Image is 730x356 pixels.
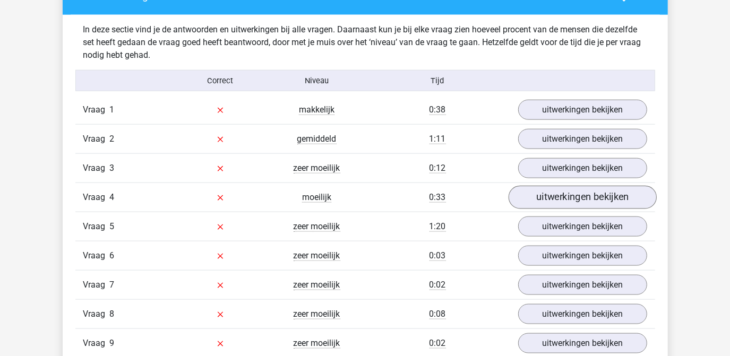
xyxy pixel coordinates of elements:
[430,309,446,319] span: 0:08
[75,23,655,62] div: In deze sectie vind je de antwoorden en uitwerkingen bij alle vragen. Daarnaast kun je bij elke v...
[518,246,647,266] a: uitwerkingen bekijken
[172,75,269,86] div: Correct
[83,220,110,233] span: Vraag
[518,129,647,149] a: uitwerkingen bekijken
[518,216,647,237] a: uitwerkingen bekijken
[83,191,110,204] span: Vraag
[110,250,115,261] span: 6
[518,333,647,353] a: uitwerkingen bekijken
[518,275,647,295] a: uitwerkingen bekijken
[83,279,110,291] span: Vraag
[518,304,647,324] a: uitwerkingen bekijken
[430,163,446,173] span: 0:12
[83,103,110,116] span: Vraag
[294,280,340,290] span: zeer moeilijk
[430,192,446,203] span: 0:33
[110,163,115,173] span: 3
[430,134,446,144] span: 1:11
[294,309,340,319] span: zeer moeilijk
[508,186,656,209] a: uitwerkingen bekijken
[294,338,340,349] span: zeer moeilijk
[110,309,115,319] span: 8
[299,105,334,115] span: makkelijk
[297,134,337,144] span: gemiddeld
[83,337,110,350] span: Vraag
[294,250,340,261] span: zeer moeilijk
[430,105,446,115] span: 0:38
[430,250,446,261] span: 0:03
[110,134,115,144] span: 2
[294,221,340,232] span: zeer moeilijk
[110,338,115,348] span: 9
[83,249,110,262] span: Vraag
[269,75,365,86] div: Niveau
[110,192,115,202] span: 4
[302,192,331,203] span: moeilijk
[430,221,446,232] span: 1:20
[110,221,115,231] span: 5
[83,308,110,320] span: Vraag
[430,280,446,290] span: 0:02
[83,162,110,175] span: Vraag
[430,338,446,349] span: 0:02
[518,158,647,178] a: uitwerkingen bekijken
[294,163,340,173] span: zeer moeilijk
[110,280,115,290] span: 7
[83,133,110,145] span: Vraag
[518,100,647,120] a: uitwerkingen bekijken
[365,75,510,86] div: Tijd
[110,105,115,115] span: 1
